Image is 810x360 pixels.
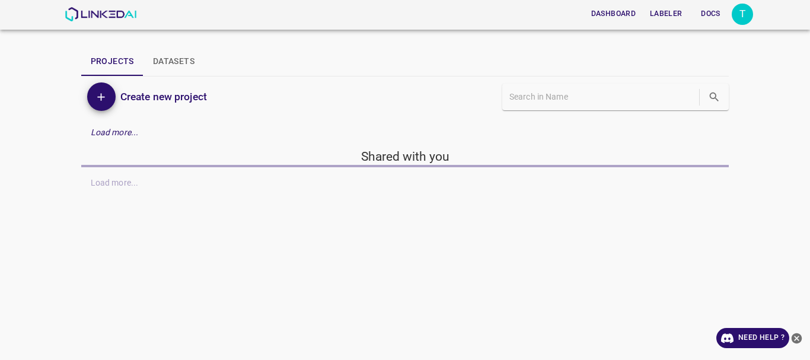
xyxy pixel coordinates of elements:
[87,82,116,111] button: Add
[643,2,689,26] a: Labeler
[509,88,697,106] input: Search in Name
[691,4,729,24] button: Docs
[91,128,139,137] em: Load more...
[116,88,207,105] a: Create new project
[732,4,753,25] div: T
[789,328,804,348] button: close-help
[689,2,732,26] a: Docs
[716,328,789,348] a: Need Help ?
[81,47,143,76] button: Projects
[702,85,726,109] button: search
[586,4,640,24] button: Dashboard
[81,122,729,144] div: Load more...
[143,47,204,76] button: Datasets
[65,7,136,21] img: LinkedAI
[120,88,207,105] h6: Create new project
[584,2,643,26] a: Dashboard
[732,4,753,25] button: Open settings
[645,4,687,24] button: Labeler
[81,148,729,165] h5: Shared with you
